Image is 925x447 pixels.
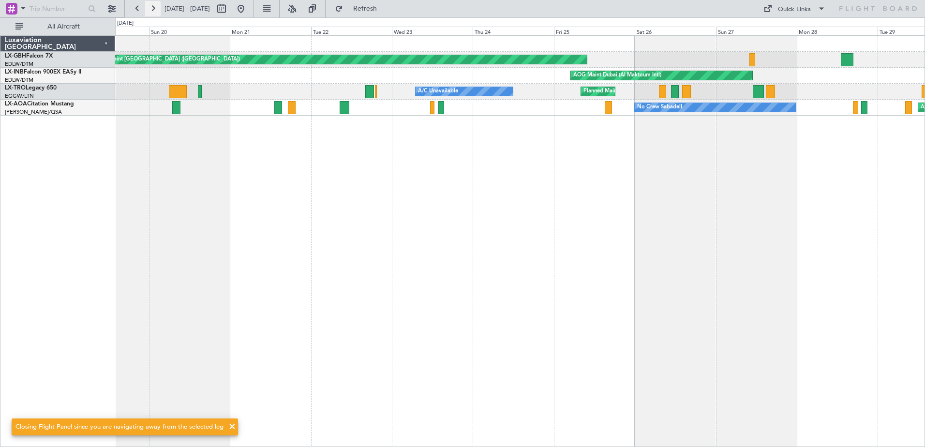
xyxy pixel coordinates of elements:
span: Refresh [345,5,386,12]
div: No Crew Sabadell [637,100,682,115]
button: All Aircraft [11,19,105,34]
div: A/C Unavailable [418,84,458,99]
input: Trip Number [30,1,85,16]
div: Quick Links [778,5,811,15]
div: Fri 25 [554,27,635,35]
a: LX-GBHFalcon 7X [5,53,53,59]
span: All Aircraft [25,23,102,30]
a: LX-TROLegacy 650 [5,85,57,91]
a: LX-INBFalcon 900EX EASy II [5,69,81,75]
div: Tue 22 [311,27,392,35]
span: LX-GBH [5,53,26,59]
span: LX-TRO [5,85,26,91]
span: LX-INB [5,69,24,75]
div: AOG Maint Dubai (Al Maktoum Intl) [573,68,661,83]
div: Wed 23 [392,27,473,35]
div: Closing Flight Panel since you are navigating away from the selected leg [15,422,224,432]
a: LX-AOACitation Mustang [5,101,74,107]
button: Quick Links [759,1,830,16]
div: Sun 20 [149,27,230,35]
div: Mon 21 [230,27,311,35]
div: Thu 24 [473,27,553,35]
div: Mon 28 [797,27,878,35]
a: [PERSON_NAME]/QSA [5,108,62,116]
span: [DATE] - [DATE] [164,4,210,13]
a: EDLW/DTM [5,76,33,84]
div: Sun 27 [716,27,797,35]
div: Planned Maint [GEOGRAPHIC_DATA] ([GEOGRAPHIC_DATA]) [88,52,240,67]
a: EGGW/LTN [5,92,34,100]
a: EDLW/DTM [5,60,33,68]
button: Refresh [330,1,388,16]
div: [DATE] [117,19,134,28]
div: Planned Maint [GEOGRAPHIC_DATA] ([GEOGRAPHIC_DATA]) [583,84,736,99]
span: LX-AOA [5,101,27,107]
div: Sat 26 [635,27,716,35]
